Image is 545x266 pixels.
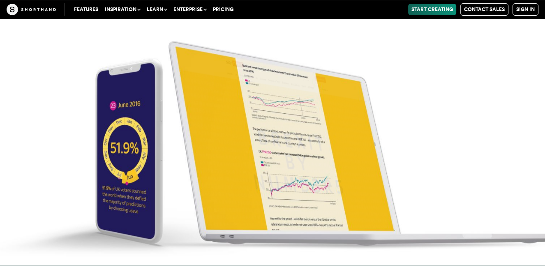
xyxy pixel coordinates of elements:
img: The Craft [7,4,56,15]
a: Start Creating [408,4,456,15]
button: Enterprise [170,4,210,15]
a: Features [71,4,102,15]
a: Contact Sales [460,3,508,16]
a: Pricing [210,4,237,15]
a: Sign in [513,3,538,16]
button: Learn [143,4,170,15]
button: Inspiration [102,4,143,15]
